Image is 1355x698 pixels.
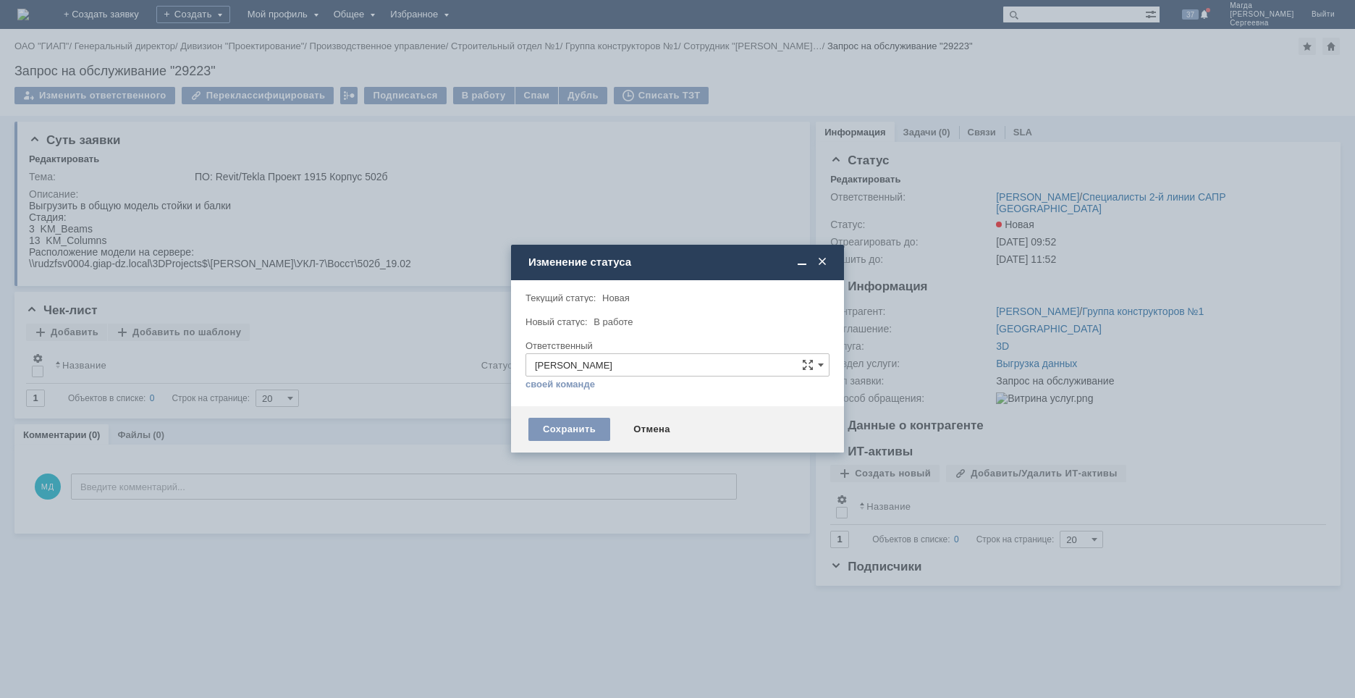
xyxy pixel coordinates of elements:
span: Закрыть [815,256,830,269]
div: Ответственный [525,341,827,350]
span: В работе [594,316,633,327]
span: Новая [602,293,630,303]
div: Изменение статуса [528,256,830,269]
span: Сложная форма [802,359,814,371]
span: Свернуть (Ctrl + M) [795,256,809,269]
a: своей команде [525,379,595,390]
label: Новый статус: [525,316,588,327]
label: Текущий статус: [525,293,596,303]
